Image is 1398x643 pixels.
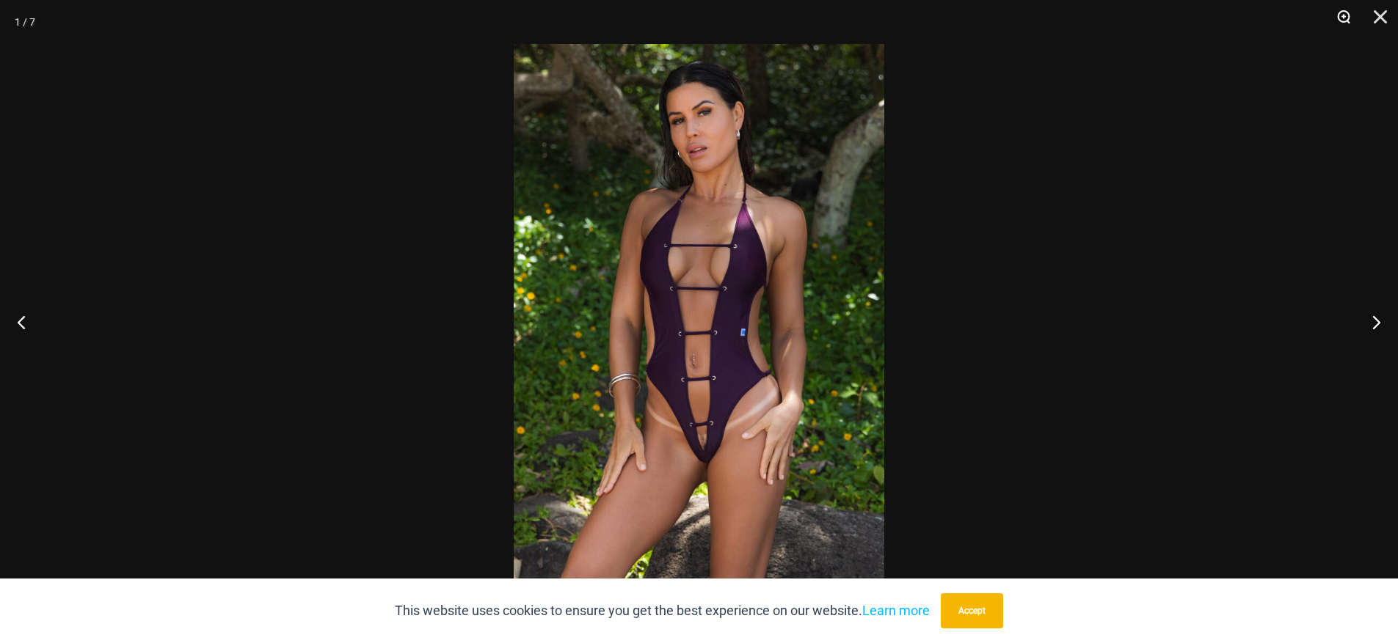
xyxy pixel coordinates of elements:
[1343,285,1398,359] button: Next
[862,603,930,618] a: Learn more
[15,11,35,33] div: 1 / 7
[514,44,884,599] img: Link Plum 8650 One Piece 02
[941,593,1003,628] button: Accept
[395,600,930,622] p: This website uses cookies to ensure you get the best experience on our website.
